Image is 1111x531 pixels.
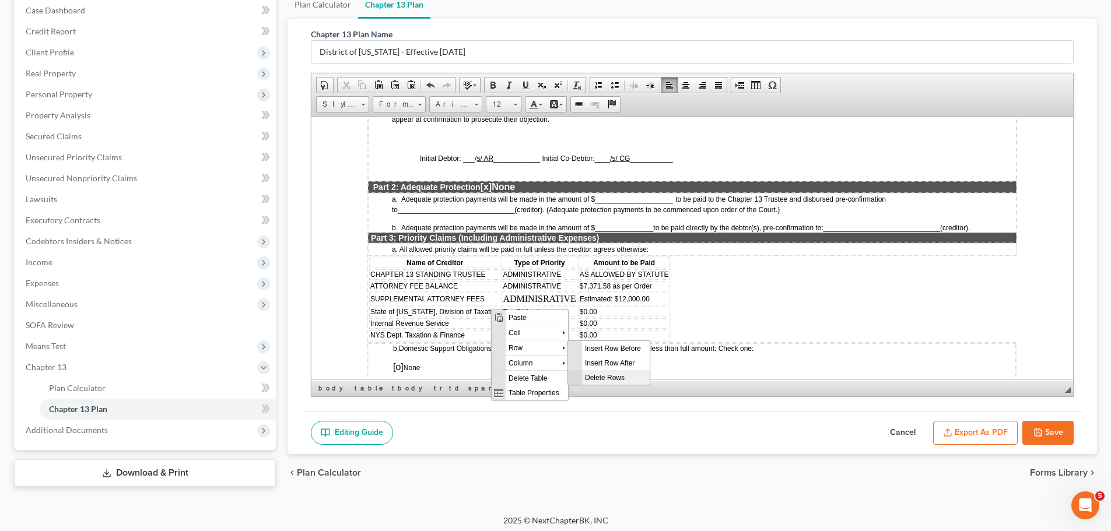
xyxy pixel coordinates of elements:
span: 5 [1095,491,1105,501]
a: Insert Page Break for Printing [731,78,748,93]
span: Means Test [26,341,66,351]
a: Italic [501,78,517,93]
a: Plan Calculator [40,378,276,399]
span: Secured Claims [26,131,82,141]
span: Cell [14,15,71,30]
a: Format [373,96,426,112]
a: Underline [517,78,534,93]
span: Unsecured Nonpriority Claims [26,173,137,183]
span: Property Analysis [26,110,90,120]
button: chevron_left Plan Calculator [288,468,361,477]
a: Center [678,78,694,93]
a: Link [571,97,587,112]
i: chevron_right [1088,468,1097,477]
span: Insert Row After [14,15,82,29]
a: Background Color [546,97,566,112]
span: Chapter 13 [26,362,66,372]
a: Download & Print [14,459,276,487]
a: Editing Guide [311,421,393,445]
a: span element [466,382,497,394]
a: Increase Indent [642,78,658,93]
span: Chapter 13 Plan [49,404,107,414]
span: Additional Documents [26,425,108,435]
a: Superscript [550,78,566,93]
a: Subscript [534,78,550,93]
span: Forms Library [1030,468,1088,477]
span: Case Dashboard [26,5,85,15]
a: td element [447,382,465,394]
span: Format [373,97,414,112]
a: Align Right [694,78,710,93]
span: Column [14,45,71,60]
span: Executory Contracts [26,215,100,225]
a: Arial [429,96,482,112]
a: Cut [338,78,354,93]
span: Row [14,30,71,45]
a: Copy [354,78,370,93]
button: Cancel [877,421,928,445]
input: Enter name... [311,41,1073,63]
iframe: Intercom live chat [1071,491,1099,519]
a: Table [748,78,764,93]
button: Save [1022,421,1074,445]
span: Lawsuits [26,194,57,204]
span: Income [26,257,52,267]
a: Paste [370,78,387,93]
a: Bold [485,78,501,93]
a: Text Color [525,97,546,112]
span: SOFA Review [26,320,74,330]
iframe: Rich Text Editor, document-ckeditor [311,117,1073,379]
a: Styles [316,96,369,112]
a: Align Left [661,78,678,93]
a: body element [316,382,351,394]
span: Miscellaneous [26,299,78,309]
label: Chapter 13 Plan Name [311,28,392,40]
a: tr element [432,382,446,394]
span: Credit Report [26,26,76,36]
a: SOFA Review [16,315,276,336]
a: Unsecured Priority Claims [16,147,276,168]
a: Unlink [587,97,604,112]
span: Delete Table [14,61,76,75]
a: Credit Report [16,21,276,42]
a: Decrease Indent [626,78,642,93]
a: Lawsuits [16,189,276,210]
span: Delete Rows [14,29,82,44]
a: Executory Contracts [16,210,276,231]
span: Styles [317,97,358,112]
span: Codebtors Insiders & Notices [26,236,132,246]
span: Unsecured Priority Claims [26,152,122,162]
a: Undo [422,78,439,93]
